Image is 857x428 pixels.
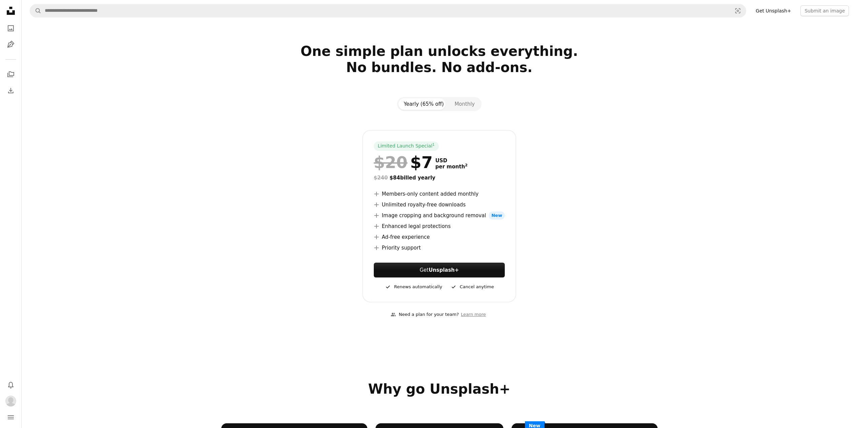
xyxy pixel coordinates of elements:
span: USD [435,158,468,164]
button: Profile [4,394,18,408]
button: Yearly (65% off) [398,98,449,110]
a: Learn more [459,309,488,320]
a: Get Unsplash+ [752,5,795,16]
li: Image cropping and background removal [374,211,505,220]
sup: 1 [432,142,435,146]
form: Find visuals sitewide [30,4,746,18]
button: Monthly [449,98,480,110]
img: Avatar of user Michael Thornton [5,396,16,406]
div: Limited Launch Special [374,141,439,151]
button: Menu [4,410,18,424]
button: Notifications [4,378,18,392]
div: Need a plan for your team? [391,311,459,318]
h2: Why go Unsplash+ [221,381,658,397]
strong: Unsplash+ [429,267,459,273]
sup: 2 [465,163,468,167]
span: $20 [374,154,407,171]
span: per month [435,164,468,170]
span: New [489,211,505,220]
a: Home — Unsplash [4,4,18,19]
span: $240 [374,175,388,181]
a: Collections [4,68,18,81]
div: $7 [374,154,433,171]
a: 2 [464,164,469,170]
li: Priority support [374,244,505,252]
a: GetUnsplash+ [374,263,505,277]
a: Photos [4,22,18,35]
li: Unlimited royalty-free downloads [374,201,505,209]
li: Members-only content added monthly [374,190,505,198]
a: 1 [431,143,436,150]
div: Cancel anytime [450,283,494,291]
li: Enhanced legal protections [374,222,505,230]
a: Illustrations [4,38,18,51]
h2: One simple plan unlocks everything. No bundles. No add-ons. [221,43,658,92]
div: $84 billed yearly [374,174,505,182]
button: Submit an image [800,5,849,16]
button: Visual search [730,4,746,17]
li: Ad-free experience [374,233,505,241]
div: Renews automatically [385,283,442,291]
button: Search Unsplash [30,4,41,17]
a: Download History [4,84,18,97]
